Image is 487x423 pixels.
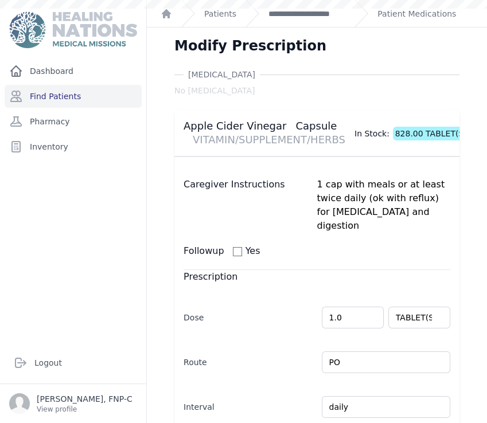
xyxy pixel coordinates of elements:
[184,119,345,147] div: Apple Cider Vinegar
[37,405,133,414] p: View profile
[246,245,260,256] span: Yes
[174,37,326,55] h1: Modify Prescription
[174,85,255,96] span: No [MEDICAL_DATA]
[9,11,137,48] img: Medical Missions EMR
[5,135,142,158] a: Inventory
[5,85,142,108] a: Find Patients
[9,393,137,414] a: [PERSON_NAME], FNP-C View profile
[37,393,133,405] p: [PERSON_NAME], FNP-C
[5,60,142,83] a: Dashboard
[193,134,345,146] span: VITAMIN/SUPPLEMENT/HERBS
[317,178,451,233] div: 1 cap with meals or at least twice daily (ok with reflux) for [MEDICAL_DATA] and digestion
[184,269,450,284] div: Prescription
[204,8,236,19] a: Patients
[184,352,313,368] label: Route
[377,8,456,19] a: Patient Medications
[184,397,313,413] label: Interval
[184,178,317,233] div: Caregiver Instructions
[354,129,389,138] span: In Stock:
[184,244,272,258] div: Followup
[184,69,260,80] span: [MEDICAL_DATA]
[9,351,137,374] a: Logout
[393,127,469,140] span: 828.00 TABLET(S)
[295,120,337,132] span: Capsule
[5,110,142,133] a: Pharmacy
[184,307,313,323] label: Dose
